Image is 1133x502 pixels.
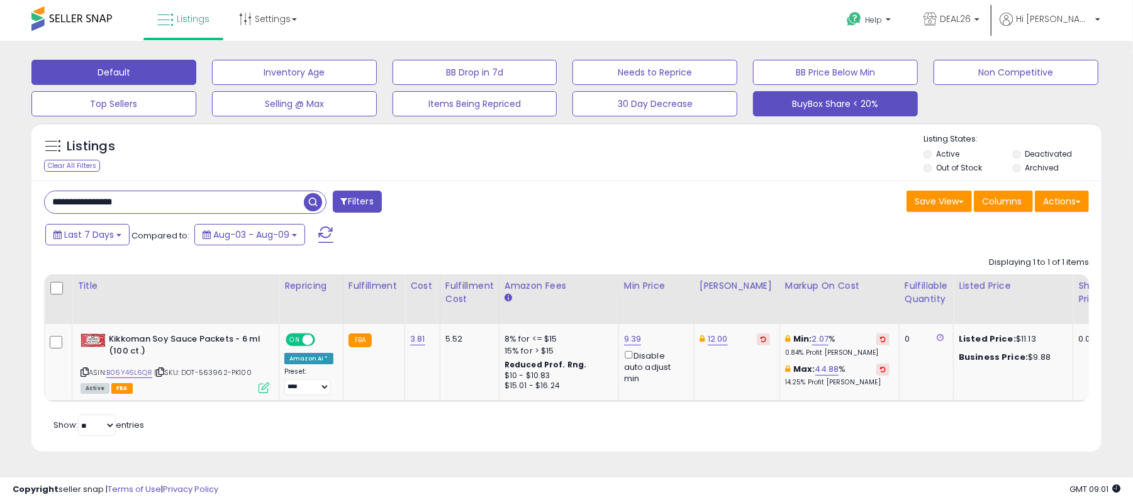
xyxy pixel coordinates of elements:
[959,333,1016,345] b: Listed Price:
[785,364,890,387] div: %
[624,279,689,293] div: Min Price
[108,483,161,495] a: Terms of Use
[445,279,494,306] div: Fulfillment Cost
[44,160,100,172] div: Clear All Filters
[106,367,152,378] a: B06Y46L6QR
[940,13,971,25] span: DEAL26
[1016,13,1091,25] span: Hi [PERSON_NAME]
[1078,333,1099,345] div: 0.00
[410,279,435,293] div: Cost
[505,345,609,357] div: 15% for > $15
[837,2,903,41] a: Help
[905,279,948,306] div: Fulfillable Quantity
[785,365,790,373] i: This overrides the store level max markup for this listing
[924,133,1102,145] p: Listing States:
[284,353,333,364] div: Amazon AI *
[785,333,890,357] div: %
[936,148,959,159] label: Active
[154,367,252,377] span: | SKU: DOT-563962-PK100
[77,279,274,293] div: Title
[31,60,196,85] button: Default
[1025,148,1073,159] label: Deactivated
[505,279,613,293] div: Amazon Fees
[572,91,737,116] button: 30 Day Decrease
[700,279,774,293] div: [PERSON_NAME]
[779,274,899,324] th: The percentage added to the cost of goods (COGS) that forms the calculator for Min & Max prices.
[700,335,705,343] i: This overrides the store level Dynamic Max Price for this listing
[989,257,1089,269] div: Displaying 1 to 1 of 1 items
[785,335,790,343] i: This overrides the store level min markup for this listing
[213,228,289,241] span: Aug-03 - Aug-09
[959,352,1063,363] div: $9.88
[109,333,262,360] b: Kikkoman Soy Sauce Packets - 6 ml (100 ct.)
[708,333,728,345] a: 12.00
[212,91,377,116] button: Selling @ Max
[393,91,557,116] button: Items Being Repriced
[880,336,886,342] i: Revert to store-level Min Markup
[393,60,557,85] button: BB Drop in 7d
[934,60,1098,85] button: Non Competitive
[333,191,382,213] button: Filters
[624,349,684,385] div: Disable auto adjust min
[865,14,882,25] span: Help
[81,333,106,347] img: 510TFJuUsML._SL40_.jpg
[974,191,1033,212] button: Columns
[13,484,218,496] div: seller snap | |
[64,228,114,241] span: Last 7 Days
[131,230,189,242] span: Compared to:
[959,279,1068,293] div: Listed Price
[793,363,815,375] b: Max:
[194,224,305,245] button: Aug-03 - Aug-09
[624,333,642,345] a: 9.39
[785,378,890,387] p: 14.25% Profit [PERSON_NAME]
[959,351,1028,363] b: Business Price:
[81,383,109,394] span: All listings currently available for purchase on Amazon
[111,383,133,394] span: FBA
[846,11,862,27] i: Get Help
[313,335,333,345] span: OFF
[81,333,269,392] div: ASIN:
[753,60,918,85] button: BB Price Below Min
[793,333,812,345] b: Min:
[163,483,218,495] a: Privacy Policy
[505,333,609,345] div: 8% for <= $15
[905,333,944,345] div: 0
[815,363,839,376] a: 44.88
[67,138,115,155] h5: Listings
[445,333,489,345] div: 5.52
[349,333,372,347] small: FBA
[410,333,425,345] a: 3.81
[880,366,886,372] i: Revert to store-level Max Markup
[505,371,609,381] div: $10 - $10.83
[1000,13,1100,41] a: Hi [PERSON_NAME]
[785,349,890,357] p: 0.84% Profit [PERSON_NAME]
[1035,191,1089,212] button: Actions
[349,279,399,293] div: Fulfillment
[907,191,972,212] button: Save View
[1069,483,1120,495] span: 2025-08-17 09:01 GMT
[284,279,338,293] div: Repricing
[936,162,982,173] label: Out of Stock
[753,91,918,116] button: BuyBox Share < 20%
[812,333,829,345] a: 2.07
[284,367,333,396] div: Preset:
[785,279,894,293] div: Markup on Cost
[45,224,130,245] button: Last 7 Days
[505,381,609,391] div: $15.01 - $16.24
[177,13,209,25] span: Listings
[1025,162,1059,173] label: Archived
[287,335,303,345] span: ON
[959,333,1063,345] div: $11.13
[761,336,766,342] i: Revert to store-level Dynamic Max Price
[53,419,144,431] span: Show: entries
[1078,279,1103,306] div: Ship Price
[31,91,196,116] button: Top Sellers
[572,60,737,85] button: Needs to Reprice
[505,359,587,370] b: Reduced Prof. Rng.
[505,293,512,304] small: Amazon Fees.
[982,195,1022,208] span: Columns
[212,60,377,85] button: Inventory Age
[13,483,59,495] strong: Copyright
